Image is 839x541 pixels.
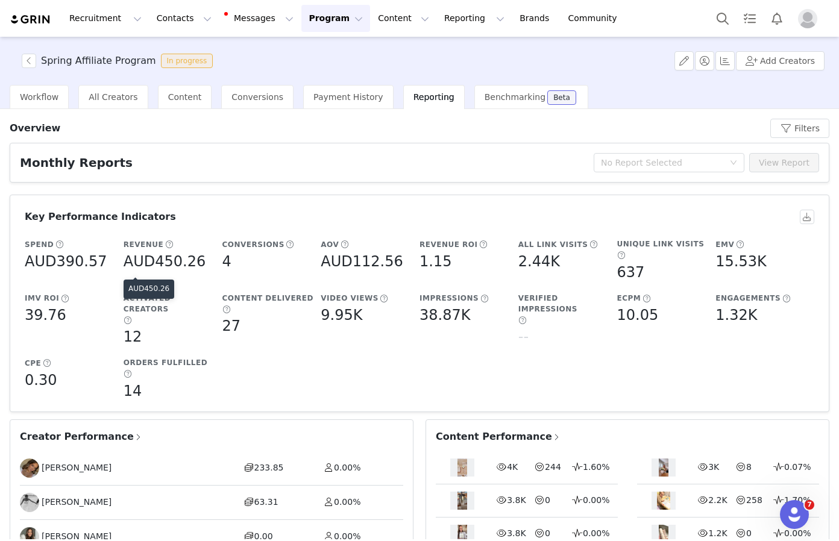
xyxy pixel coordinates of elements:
h5: AUD390.57 [25,251,107,272]
h5: Video Views [321,293,379,304]
button: Messages [219,5,301,32]
img: fa6f1591-e4bc-4dc2-a9f7-336ca34323cf.jpg [20,458,39,478]
h5: 27 [222,315,241,337]
h5: 15.53K [715,251,766,272]
span: 258 [746,495,762,505]
h5: 10.05 [617,304,659,326]
img: b8aa92f8-88c9-4b84-80ea-27ed19194112.jpg [20,493,39,512]
div: Beta [553,94,570,101]
iframe: Intercom live chat [780,500,809,529]
button: Recruitment [62,5,149,32]
span: 0.00% [334,531,360,541]
span: Benchmarking [485,92,545,102]
h5: Unique Link Visits [617,239,705,249]
h3: Spring Affiliate Program [41,54,156,68]
h5: AUD112.56 [321,251,403,272]
h5: 4 [222,251,231,272]
h5: Verified Impressions [518,293,611,314]
h5: Revenue ROI [419,239,478,250]
span: 0 [545,495,550,505]
h5: Content Delivered [222,293,314,304]
span: 0.00% [334,497,360,507]
span: [PERSON_NAME] [42,461,112,474]
span: 2.2K [708,495,727,505]
h5: Engagements [715,293,781,304]
h5: -- [518,326,529,348]
img: grin logo [10,14,52,25]
span: 233.85 [254,463,284,472]
span: 0.00% [583,495,609,505]
span: 1.2K [708,528,727,538]
span: Payment History [313,92,383,102]
span: 63.31 [254,497,278,507]
span: 3.8K [507,528,526,538]
h5: Conversions [222,239,284,250]
span: Workflow [20,92,58,102]
h3: Key Performance Indicators [25,210,176,224]
button: Reporting [437,5,512,32]
h5: 9.95K [321,304,362,326]
p: AUD450.26 [128,283,169,294]
h3: Overview [10,121,60,136]
span: Creator Performance [20,430,143,444]
button: Profile [791,9,829,28]
h5: 12 [124,326,142,348]
button: View Report [749,153,819,172]
img: content thumbnail [659,458,669,477]
img: content thumbnail [657,492,671,510]
button: Contacts [149,5,219,32]
h5: Impressions [419,293,479,304]
h5: Spend [25,239,54,250]
h2: Monthly Reports [20,154,133,172]
h5: 14 [124,380,142,402]
h5: eCPM [617,293,641,304]
h5: Orders Fulfilled [124,357,207,368]
h5: 39.76 [25,304,66,326]
button: Add Creators [736,51,825,70]
i: icon: down [730,159,737,167]
span: 3K [708,462,719,472]
img: content thumbnail [457,458,468,477]
span: 0.00% [334,463,360,472]
span: 8 [746,462,752,472]
span: 0.07% [784,462,811,472]
h5: 1.32K [715,304,757,326]
img: placeholder-profile.jpg [798,9,817,28]
h5: AUD450.26 [124,251,206,272]
h5: EMV [715,239,734,250]
span: 1.60% [583,462,609,472]
h5: All Link Visits [518,239,588,250]
span: Content Performance [436,430,561,444]
h5: Revenue [124,239,163,250]
span: 244 [545,462,561,472]
span: [object Object] [22,54,218,68]
a: Community [561,5,630,32]
img: content thumbnail [457,492,468,510]
span: 7 [805,500,814,510]
span: 1.70% [784,495,811,505]
span: Reporting [413,92,454,102]
h5: 0.30 [25,369,57,391]
span: 3.8K [507,495,526,505]
span: 0.00% [583,528,609,538]
a: Tasks [737,5,763,32]
span: Conversions [231,92,283,102]
div: No Report Selected [601,157,724,169]
span: [PERSON_NAME] [42,496,112,508]
button: Notifications [764,5,790,32]
span: 4K [507,462,518,472]
span: 0.00 [254,531,273,541]
span: All Creators [89,92,137,102]
button: Search [709,5,736,32]
h5: CPE [25,358,41,369]
h5: 637 [617,261,645,283]
h5: AOV [321,239,339,250]
span: Content [168,92,202,102]
span: 0 [545,528,550,538]
h5: 1.15 [419,251,451,272]
h5: 2.44K [518,251,560,272]
h5: 38.87K [419,304,470,326]
h5: IMV ROI [25,293,59,304]
span: In progress [161,54,213,68]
